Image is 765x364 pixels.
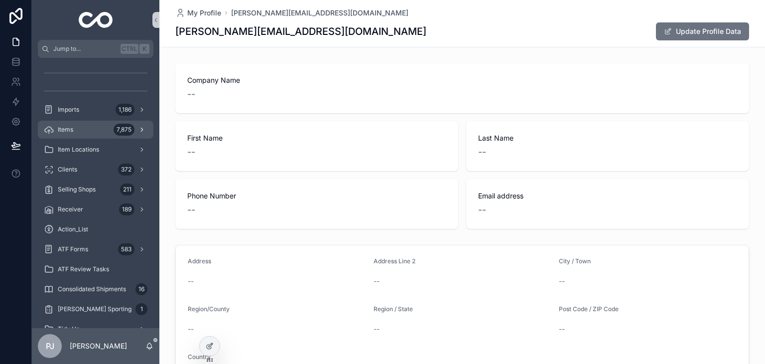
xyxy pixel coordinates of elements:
[58,225,88,233] span: Action_List
[187,145,195,159] span: --
[38,220,153,238] a: Action_List
[38,260,153,278] a: ATF Review Tasks
[116,104,134,116] div: 1,186
[478,203,486,217] span: --
[121,44,138,54] span: Ctrl
[38,300,153,318] a: [PERSON_NAME] Sporting1
[559,257,591,265] span: City / Town
[187,8,221,18] span: My Profile
[38,121,153,139] a: Items7,875
[79,12,113,28] img: App logo
[58,265,109,273] span: ATF Review Tasks
[559,324,565,334] span: --
[58,205,83,213] span: Receiver
[188,257,211,265] span: Address
[188,305,230,313] span: Region/County
[135,303,147,315] div: 1
[118,164,134,176] div: 372
[38,181,153,198] a: Selling Shops211
[38,141,153,159] a: Item Locations
[58,285,126,293] span: Consolidated Shipments
[38,240,153,258] a: ATF Forms583
[187,87,195,101] span: --
[175,8,221,18] a: My Profile
[38,101,153,119] a: Imports1,186
[32,58,159,328] div: scrollable content
[38,320,153,338] a: Tidy Up
[231,8,408,18] a: [PERSON_NAME][EMAIL_ADDRESS][DOMAIN_NAME]
[559,276,565,286] span: --
[188,324,194,334] span: --
[559,305,619,313] span: Post Code / ZIP Code
[478,191,737,201] span: Email address
[58,185,96,193] span: Selling Shops
[70,341,127,351] p: [PERSON_NAME]
[188,276,194,286] span: --
[53,45,117,53] span: Jump to...
[374,324,380,334] span: --
[58,245,88,253] span: ATF Forms
[38,200,153,218] a: Receiver189
[175,24,426,38] h1: [PERSON_NAME][EMAIL_ADDRESS][DOMAIN_NAME]
[118,243,134,255] div: 583
[478,133,737,143] span: Last Name
[46,340,54,352] span: PJ
[114,124,134,136] div: 7,875
[38,40,153,58] button: Jump to...CtrlK
[187,75,737,85] span: Company Name
[187,203,195,217] span: --
[58,146,99,154] span: Item Locations
[187,191,446,201] span: Phone Number
[135,283,147,295] div: 16
[58,305,131,313] span: [PERSON_NAME] Sporting
[119,203,134,215] div: 189
[120,183,134,195] div: 211
[38,280,153,298] a: Consolidated Shipments16
[140,45,148,53] span: K
[58,166,77,174] span: Clients
[58,126,73,134] span: Items
[374,276,380,286] span: --
[188,353,211,361] span: Country
[374,257,415,265] span: Address Line 2
[478,145,486,159] span: --
[374,305,413,313] span: Region / State
[38,161,153,179] a: Clients372
[58,325,80,333] span: Tidy Up
[187,133,446,143] span: First Name
[656,22,749,40] button: Update Profile Data
[58,106,79,114] span: Imports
